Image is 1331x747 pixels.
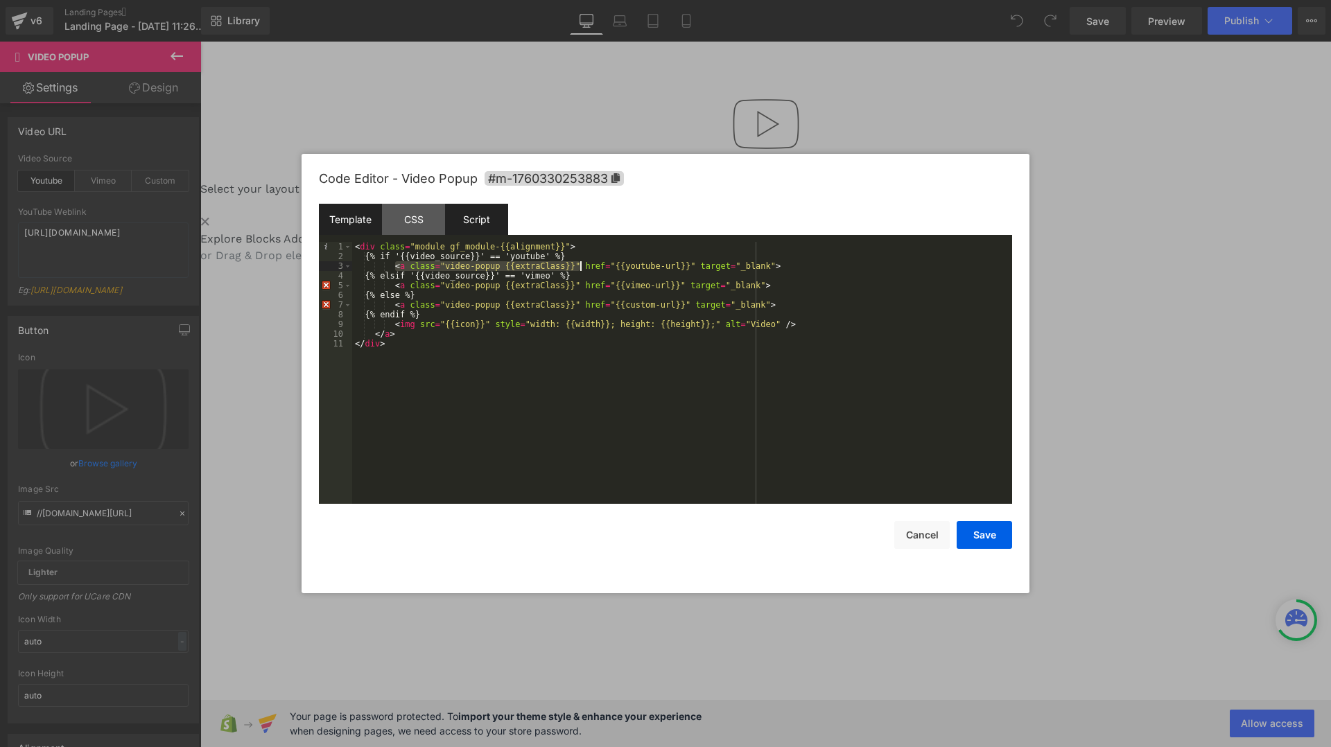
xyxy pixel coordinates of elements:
[319,171,478,186] span: Code Editor - Video Popup
[894,521,950,549] button: Cancel
[319,204,382,235] div: Template
[521,38,610,127] img: Video
[319,281,352,290] div: 5
[319,339,352,349] div: 11
[319,271,352,281] div: 4
[319,300,352,310] div: 7
[83,191,185,204] a: Add Single Section
[319,261,352,271] div: 3
[319,252,352,261] div: 2
[319,242,352,252] div: 1
[319,290,352,300] div: 6
[957,521,1012,549] button: Save
[319,310,352,319] div: 8
[382,204,445,235] div: CSS
[319,319,352,329] div: 9
[319,329,352,339] div: 10
[485,171,624,186] span: Click to copy
[445,204,508,235] div: Script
